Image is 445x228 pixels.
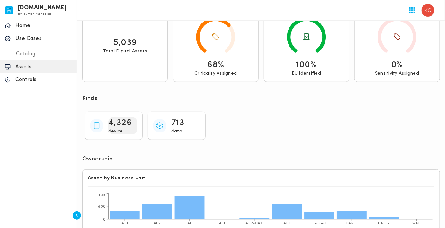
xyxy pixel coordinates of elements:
tspan: Default [312,222,327,225]
tspan: 1.6K [99,194,106,197]
p: 713 [171,117,184,129]
img: Kristofferson Campilan [422,4,434,17]
p: Total Digital Assets [103,49,147,54]
p: Assets [15,64,72,70]
p: data [171,129,200,134]
tspan: ACI [121,222,128,225]
tspan: UNITY [378,222,390,225]
text: 963 [154,209,161,213]
p: 100% [296,59,317,71]
tspan: 0 [103,218,106,222]
p: Controls [15,77,72,83]
text: 466 [316,213,323,216]
p: 4,326 [108,117,132,129]
p: BU Identified [292,71,321,77]
p: Sensitivity Assigned [375,71,419,77]
tspan: AGMCAC [246,222,263,225]
img: invicta.io [5,6,13,14]
p: Home [15,23,72,29]
text: 1.5K [186,205,193,208]
p: Catalog [12,51,40,57]
p: 0% [391,59,403,71]
text: 504 [121,212,129,216]
tspan: AEV [154,222,161,225]
p: 68% [207,59,224,71]
h6: Ownership [82,155,113,163]
span: by Human Managed [18,12,51,16]
p: 5,039 [113,37,137,49]
p: Criticality Assigned [194,71,237,77]
text: 502 [348,212,356,216]
h6: [DOMAIN_NAME] [18,6,67,10]
h6: Asset by Business Unit [88,175,434,181]
p: Use Cases [15,35,72,42]
p: device [108,129,137,134]
button: User [419,1,437,19]
h6: Kinds [82,95,98,103]
tspan: WPF [413,222,421,225]
text: 967 [283,209,290,213]
tspan: 800 [98,205,106,209]
tspan: LAND [346,222,357,225]
tspan: AF [187,222,192,225]
tspan: AFI [219,222,225,225]
tspan: AIC [284,222,290,225]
